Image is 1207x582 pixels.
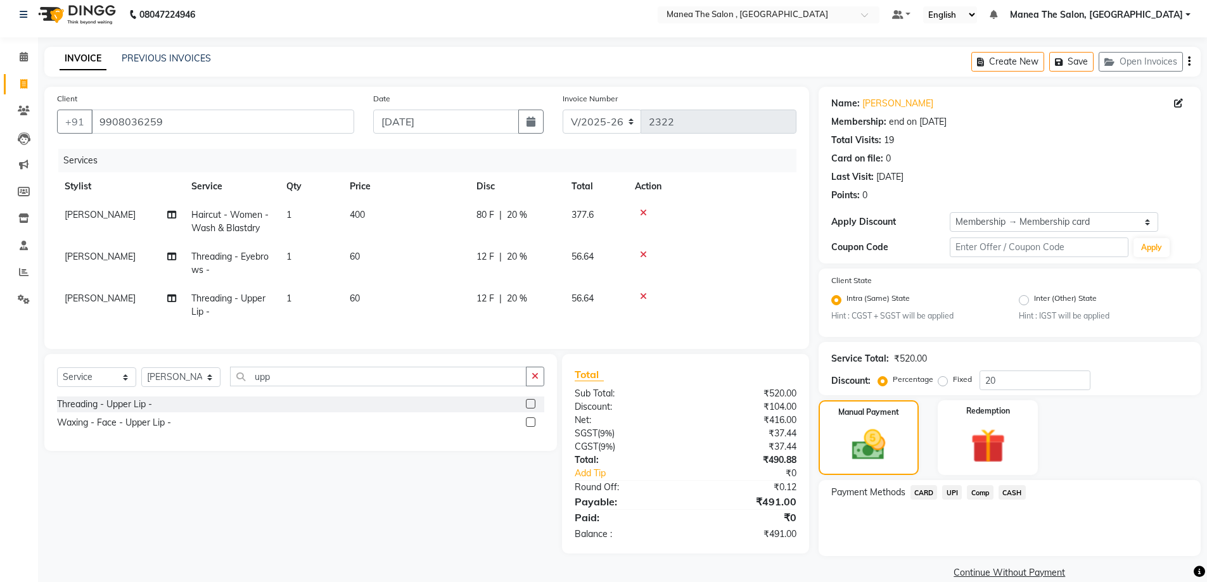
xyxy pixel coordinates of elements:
a: Add Tip [565,467,705,480]
span: 20 % [507,208,527,222]
div: ₹0 [686,510,806,525]
div: Total Visits: [831,134,881,147]
label: Client [57,93,77,104]
div: Last Visit: [831,170,874,184]
div: Payable: [565,494,686,509]
div: Coupon Code [831,241,950,254]
label: Invoice Number [563,93,618,104]
div: Discount: [831,374,871,388]
span: 20 % [507,250,527,263]
label: Fixed [953,374,972,385]
span: [PERSON_NAME] [65,293,136,304]
div: Paid: [565,510,686,525]
label: Percentage [893,374,933,385]
div: Total: [565,453,686,467]
button: Save [1049,52,1094,72]
div: ₹104.00 [686,400,806,414]
div: ₹37.44 [686,440,806,453]
span: UPI [942,485,962,500]
span: 400 [350,209,365,220]
span: SGST [575,427,597,439]
div: ( ) [565,427,686,440]
span: Total [575,368,604,381]
span: 9% [601,441,613,452]
span: Comp [967,485,993,500]
th: Price [342,172,469,201]
span: 377.6 [572,209,594,220]
span: Threading - Eyebrows - [191,251,269,275]
div: Apply Discount [831,215,950,229]
label: Inter (Other) State [1034,293,1097,308]
img: _gift.svg [960,424,1016,467]
span: 80 F [476,208,494,222]
div: 0 [862,189,867,202]
button: Create New [971,52,1044,72]
span: CASH [999,485,1026,500]
div: Service Total: [831,352,889,365]
span: 60 [350,251,360,262]
input: Search by Name/Mobile/Email/Code [91,110,354,134]
div: Balance : [565,528,686,541]
span: 12 F [476,250,494,263]
span: 1 [286,293,291,304]
div: [DATE] [876,170,904,184]
th: Stylist [57,172,184,201]
div: Net: [565,414,686,427]
label: Date [373,93,390,104]
div: ₹520.00 [894,352,927,365]
small: Hint : IGST will be applied [1019,310,1188,322]
input: Search or Scan [230,367,527,386]
span: 56.64 [572,293,594,304]
a: PREVIOUS INVOICES [122,53,211,64]
small: Hint : CGST + SGST will be applied [831,310,1000,322]
div: Discount: [565,400,686,414]
span: | [499,250,502,263]
span: Manea The Salon, [GEOGRAPHIC_DATA] [1010,8,1183,22]
div: Name: [831,97,860,110]
label: Intra (Same) State [846,293,910,308]
div: ₹520.00 [686,387,806,400]
div: Card on file: [831,152,883,165]
span: | [499,208,502,222]
span: 1 [286,251,291,262]
th: Disc [469,172,564,201]
div: Membership: [831,115,886,129]
label: Manual Payment [838,407,899,418]
span: CARD [910,485,938,500]
span: 1 [286,209,291,220]
span: | [499,292,502,305]
a: [PERSON_NAME] [862,97,933,110]
span: CGST [575,441,598,452]
th: Service [184,172,279,201]
span: Haircut - Women - Wash & Blastdry [191,209,269,234]
div: Points: [831,189,860,202]
th: Qty [279,172,342,201]
button: Open Invoices [1099,52,1183,72]
span: 9% [600,428,612,438]
div: Sub Total: [565,387,686,400]
span: Payment Methods [831,486,905,499]
span: [PERSON_NAME] [65,251,136,262]
div: ₹491.00 [686,494,806,509]
label: Client State [831,275,872,286]
div: 0 [886,152,891,165]
th: Action [627,172,796,201]
span: 20 % [507,292,527,305]
div: Services [58,149,806,172]
span: 60 [350,293,360,304]
div: ₹416.00 [686,414,806,427]
div: Threading - Upper Lip - [57,398,152,411]
div: ₹0 [706,467,806,480]
div: Waxing - Face - Upper Lip - [57,416,171,429]
img: _cash.svg [841,426,896,464]
input: Enter Offer / Coupon Code [950,237,1128,257]
button: Apply [1134,238,1170,257]
button: +91 [57,110,93,134]
div: ₹0.12 [686,481,806,494]
span: 12 F [476,292,494,305]
div: ₹490.88 [686,453,806,467]
div: end on [DATE] [889,115,947,129]
div: ₹37.44 [686,427,806,440]
a: INVOICE [60,47,106,70]
div: 19 [884,134,894,147]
